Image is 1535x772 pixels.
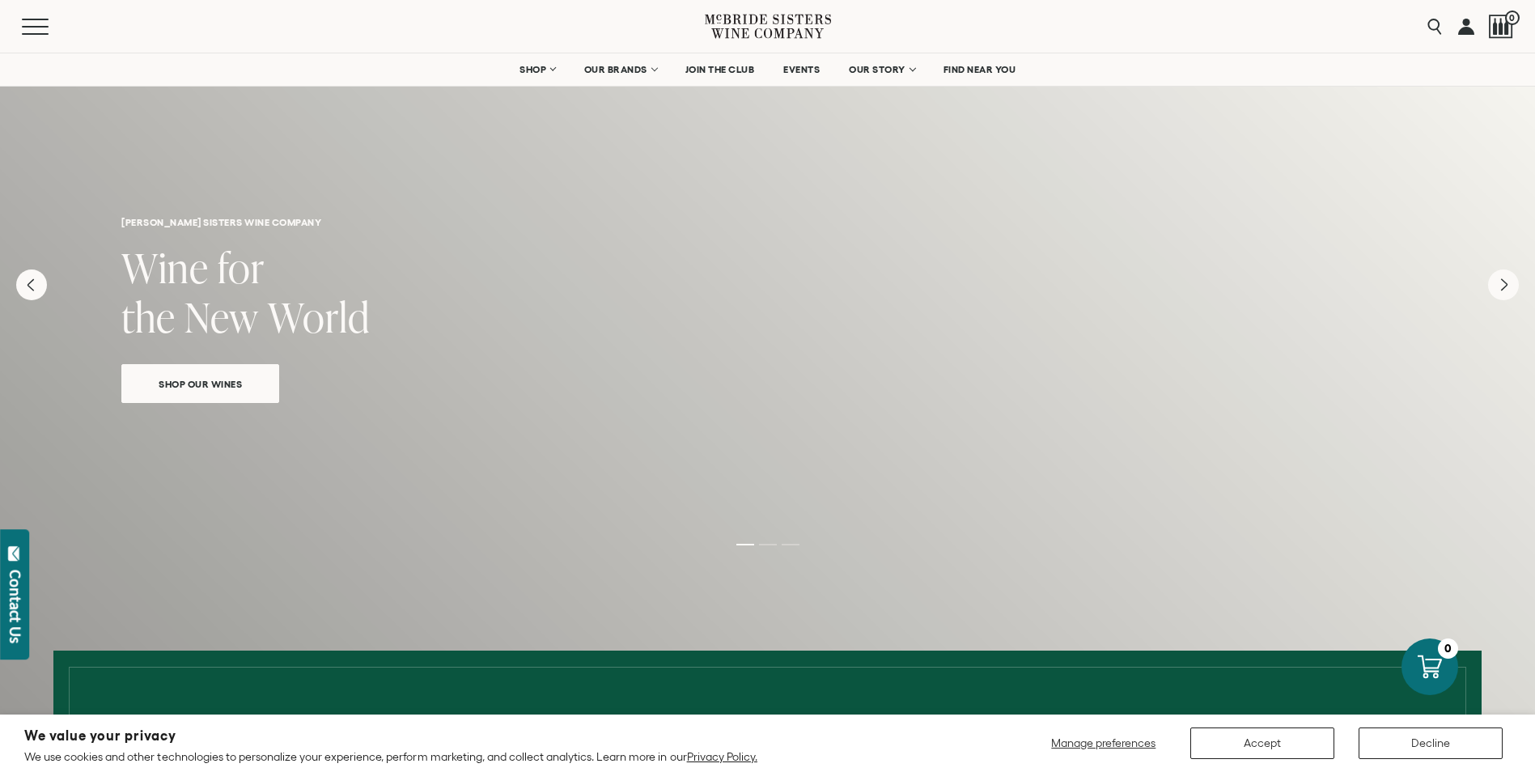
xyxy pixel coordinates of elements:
a: FIND NEAR YOU [933,53,1027,86]
a: Privacy Policy. [687,750,757,763]
button: Previous [16,269,47,300]
a: OUR STORY [838,53,925,86]
a: JOIN THE CLUB [675,53,765,86]
span: JOIN THE CLUB [685,64,755,75]
span: Wine [121,240,209,295]
div: 0 [1438,638,1458,659]
button: Accept [1190,727,1334,759]
button: Next [1488,269,1519,300]
li: Page dot 2 [759,544,777,545]
button: Mobile Menu Trigger [22,19,80,35]
span: the [121,289,176,345]
span: New [184,289,259,345]
span: EVENTS [783,64,820,75]
h2: We value your privacy [24,729,757,743]
span: Shop Our Wines [130,375,270,393]
span: SHOP [519,64,547,75]
button: Manage preferences [1041,727,1166,759]
div: Contact Us [7,570,23,643]
span: Manage preferences [1051,736,1155,749]
a: OUR BRANDS [574,53,667,86]
span: World [268,289,370,345]
h6: [PERSON_NAME] sisters wine company [121,217,1414,227]
a: EVENTS [773,53,830,86]
li: Page dot 1 [736,544,754,545]
a: SHOP [509,53,566,86]
span: OUR BRANDS [584,64,647,75]
li: Page dot 3 [782,544,799,545]
span: 0 [1505,11,1520,25]
span: for [218,240,265,295]
p: We use cookies and other technologies to personalize your experience, perform marketing, and coll... [24,749,757,764]
a: Shop Our Wines [121,364,279,403]
span: FIND NEAR YOU [943,64,1016,75]
button: Decline [1359,727,1503,759]
span: OUR STORY [849,64,905,75]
